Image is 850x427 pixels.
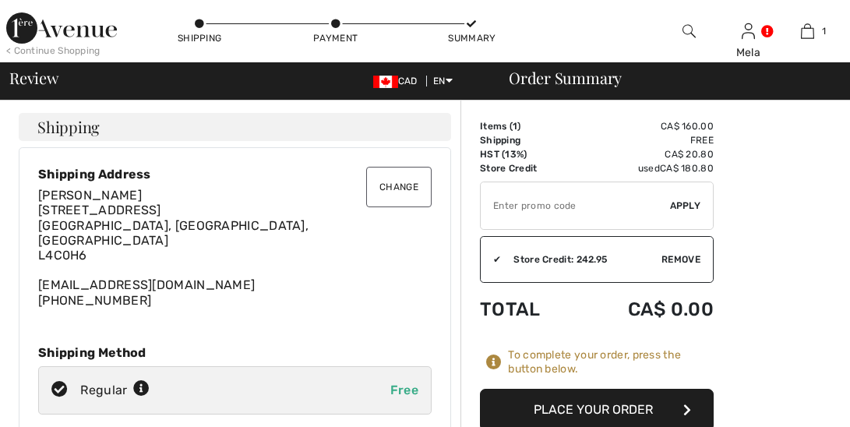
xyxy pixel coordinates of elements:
[312,31,359,45] div: Payment
[660,163,714,174] span: CA$ 180.80
[577,161,714,175] td: used
[9,70,58,86] span: Review
[37,119,100,135] span: Shipping
[480,161,577,175] td: Store Credit
[577,283,714,336] td: CA$ 0.00
[38,345,432,360] div: Shipping Method
[480,133,577,147] td: Shipping
[480,119,577,133] td: Items ( )
[822,24,826,38] span: 1
[508,348,714,376] div: To complete your order, press the button below.
[373,76,398,88] img: Canadian Dollar
[38,203,309,263] span: [STREET_ADDRESS] [GEOGRAPHIC_DATA], [GEOGRAPHIC_DATA], [GEOGRAPHIC_DATA] L4C0H6
[38,188,432,308] div: [EMAIL_ADDRESS][DOMAIN_NAME] [PHONE_NUMBER]
[481,252,501,266] div: ✔
[80,381,150,400] div: Regular
[6,12,117,44] img: 1ère Avenue
[779,22,837,41] a: 1
[682,22,696,41] img: search the website
[742,22,755,41] img: My Info
[480,283,577,336] td: Total
[390,383,418,397] span: Free
[670,199,701,213] span: Apply
[366,167,432,207] button: Change
[513,121,517,132] span: 1
[373,76,424,86] span: CAD
[577,133,714,147] td: Free
[577,119,714,133] td: CA$ 160.00
[38,167,432,182] div: Shipping Address
[433,76,453,86] span: EN
[719,44,777,61] div: Mela
[6,44,101,58] div: < Continue Shopping
[501,252,661,266] div: Store Credit: 242.95
[661,252,700,266] span: Remove
[481,182,670,229] input: Promo code
[480,147,577,161] td: HST (13%)
[742,23,755,38] a: Sign In
[176,31,223,45] div: Shipping
[801,22,814,41] img: My Bag
[577,147,714,161] td: CA$ 20.80
[490,70,841,86] div: Order Summary
[38,188,142,203] span: [PERSON_NAME]
[448,31,495,45] div: Summary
